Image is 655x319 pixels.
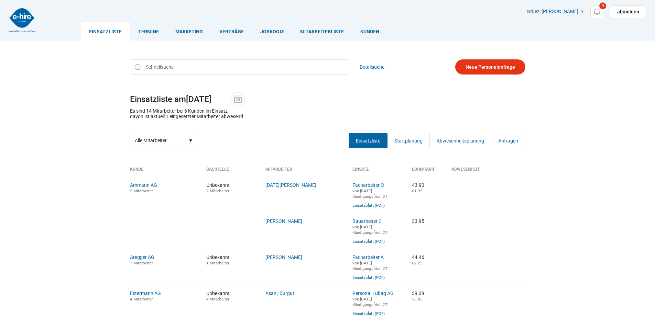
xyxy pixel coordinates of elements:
small: 4 Mitarbeiter [130,297,153,301]
a: Termine [130,22,167,41]
input: Schnellsuche [130,59,348,75]
small: 2 Mitarbeiter [130,189,153,193]
a: Startplanung [387,133,430,148]
small: 61.95 [412,189,423,193]
a: Einsatzblatt (PDF) [352,275,385,280]
a: Einsatzliste [349,133,387,148]
a: Facharbeiter A [352,254,384,260]
a: [PERSON_NAME] [265,254,302,260]
a: abmelden [610,5,646,18]
a: Einsatzblatt (PDF) [352,239,385,244]
a: Einsatzliste [81,22,130,41]
small: von [DATE] Kündigungsfrist: 2T [352,189,387,199]
a: Ammann AG [130,182,157,188]
a: Facharbeiter Q [352,182,384,188]
small: von [DATE] Kündigungsfrist: 2T [352,225,387,235]
th: Kunde [130,167,201,177]
nobr: 39.39 [412,290,424,296]
a: Verträge [211,22,252,41]
small: 4 Mitarbeiter [206,297,229,301]
a: Estermann AG [130,290,161,296]
a: 9 [590,5,603,18]
th: Baustelle [201,167,261,177]
a: [DATE][PERSON_NAME] [265,182,316,188]
img: icon-date.svg [233,94,243,104]
nobr: 33.95 [412,218,424,224]
img: icon-notification.svg [592,8,601,16]
a: [PERSON_NAME] [265,218,302,224]
th: Abwesenheit [446,167,525,177]
a: Neue Personalanfrage [455,59,525,75]
small: 1 Mitarbeiter [206,261,229,265]
a: Aregger AG [130,254,154,260]
a: Personal Lubag AG [352,290,394,296]
a: Einsatzblatt (PDF) [352,311,385,316]
a: Detailsuche [360,59,384,75]
small: 2 Mitarbeiter [206,189,229,193]
small: 62.25 [412,261,423,265]
a: Jobroom [252,22,292,41]
th: Einsatz [347,167,407,177]
small: von [DATE] Kündigungsfrist: 2T [352,297,387,307]
span: Unbekannt [206,254,255,265]
nobr: 43.90 [412,182,424,188]
a: Einsatzblatt (PDF) [352,203,385,208]
img: logo2.png [9,8,35,32]
p: Es sind 14 Mitarbeiter bei 6 Kunden im Einsatz, davon ist aktuell 1 eingesetzter Mitarbeiter abwe... [130,108,243,119]
a: Asani, Durgut [265,290,294,296]
small: von [DATE] Kündigungsfrist: 2T [352,261,387,271]
nobr: 44.46 [412,254,424,260]
a: Bauarbeiter C [352,218,382,224]
th: Mitarbeiter [260,167,347,177]
a: Kunden [352,22,387,41]
small: 56.85 [412,297,423,301]
a: Anfragen [491,133,525,148]
h1: Einsatzliste am [130,92,525,106]
a: [PERSON_NAME] [542,9,578,14]
a: Mitarbeiterliste [292,22,352,41]
div: Grüezi [527,9,646,18]
small: 1 Mitarbeiter [130,261,153,265]
a: Abwesenheitsplanung [429,133,491,148]
span: Unbekannt [206,182,255,193]
span: Unbekannt [206,290,255,301]
th: Lohn/Tarif [407,167,446,177]
span: 9 [599,2,606,9]
a: Marketing [167,22,211,41]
